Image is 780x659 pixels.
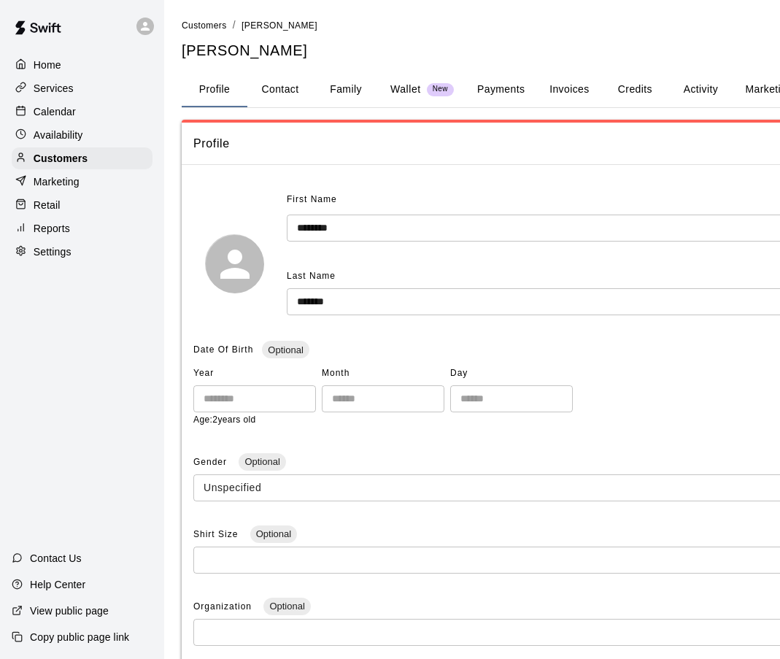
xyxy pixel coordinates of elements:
[30,630,129,644] p: Copy public page link
[239,456,285,467] span: Optional
[30,604,109,618] p: View public page
[12,194,152,216] a: Retail
[182,20,227,31] span: Customers
[182,19,227,31] a: Customers
[193,415,256,425] span: Age: 2 years old
[34,151,88,166] p: Customers
[12,54,152,76] a: Home
[262,344,309,355] span: Optional
[34,174,80,189] p: Marketing
[427,85,454,94] span: New
[193,529,242,539] span: Shirt Size
[668,72,733,107] button: Activity
[12,147,152,169] a: Customers
[34,128,83,142] p: Availability
[250,528,297,539] span: Optional
[12,77,152,99] a: Services
[30,577,85,592] p: Help Center
[34,221,70,236] p: Reports
[34,244,72,259] p: Settings
[193,344,253,355] span: Date Of Birth
[450,362,573,385] span: Day
[313,72,379,107] button: Family
[193,362,316,385] span: Year
[34,81,74,96] p: Services
[233,18,236,33] li: /
[193,601,255,612] span: Organization
[12,217,152,239] a: Reports
[30,551,82,566] p: Contact Us
[466,72,536,107] button: Payments
[287,188,337,212] span: First Name
[287,271,336,281] span: Last Name
[12,124,152,146] a: Availability
[12,101,152,123] a: Calendar
[247,72,313,107] button: Contact
[390,82,421,97] p: Wallet
[242,20,317,31] span: [PERSON_NAME]
[34,104,76,119] p: Calendar
[34,198,61,212] p: Retail
[34,58,61,72] p: Home
[263,601,310,612] span: Optional
[12,241,152,263] a: Settings
[602,72,668,107] button: Credits
[536,72,602,107] button: Invoices
[322,362,444,385] span: Month
[182,72,247,107] button: Profile
[12,171,152,193] a: Marketing
[193,457,230,467] span: Gender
